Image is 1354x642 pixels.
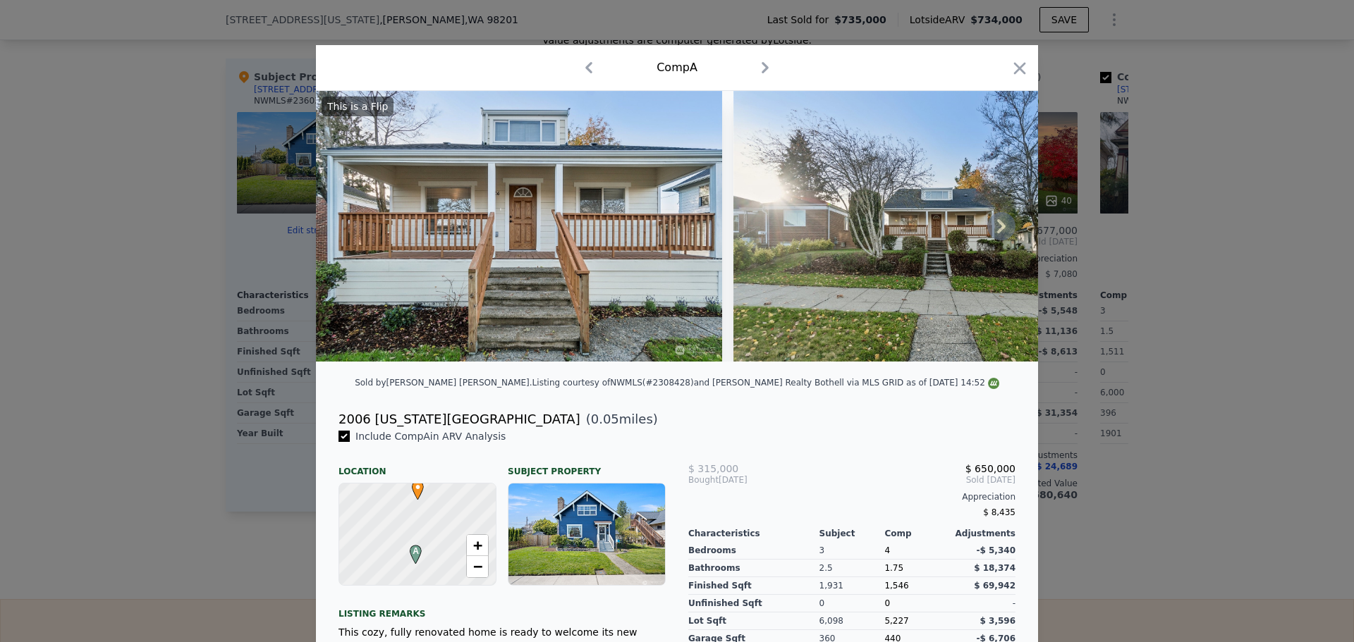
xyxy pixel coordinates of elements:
div: • [408,481,417,489]
span: -$ 5,340 [977,545,1015,555]
div: [DATE] [688,474,798,486]
div: 6,098 [819,612,885,630]
span: Bought [688,474,719,486]
span: • [408,476,427,498]
div: A [406,545,415,553]
div: - [950,595,1015,612]
div: Comp [884,528,950,539]
div: 2006 [US_STATE][GEOGRAPHIC_DATA] [338,409,580,429]
span: Sold [DATE] [798,474,1015,486]
span: $ 69,942 [974,581,1015,591]
div: Subject Property [508,455,666,477]
div: 2.5 [819,560,885,577]
div: Adjustments [950,528,1015,539]
span: 0 [884,598,890,608]
div: 1.75 [884,560,950,577]
div: Subject [819,528,885,539]
img: Property Img [733,91,1140,362]
span: + [473,536,482,554]
span: $ 650,000 [965,463,1015,474]
div: Characteristics [688,528,819,539]
div: Bathrooms [688,560,819,577]
div: Sold by [PERSON_NAME] [PERSON_NAME] . [355,378,532,388]
span: $ 315,000 [688,463,738,474]
a: Zoom out [467,556,488,577]
span: 4 [884,545,890,555]
span: − [473,557,482,575]
img: NWMLS Logo [988,378,999,389]
img: Property Img [316,91,722,362]
span: ( miles) [580,409,658,429]
div: This is a Flip [322,97,394,116]
a: Zoom in [467,535,488,556]
div: Finished Sqft [688,577,819,595]
div: Comp A [657,59,697,76]
span: 5,227 [884,616,908,626]
span: $ 8,435 [983,507,1015,517]
span: $ 18,374 [974,563,1015,573]
span: A [406,545,425,557]
div: Location [338,455,496,477]
span: 1,546 [884,581,908,591]
div: 1,931 [819,577,885,595]
span: $ 3,596 [980,616,1015,626]
span: Include Comp A in ARV Analysis [350,431,511,442]
div: Appreciation [688,491,1015,502]
div: Unfinished Sqft [688,595,819,612]
div: Listing remarks [338,597,666,619]
div: Listing courtesy of NWMLS (#2308428) and [PERSON_NAME] Realty Bothell via MLS GRID as of [DATE] 1... [532,378,999,388]
div: 3 [819,542,885,560]
div: Lot Sqft [688,612,819,630]
div: Bedrooms [688,542,819,560]
span: 0.05 [591,412,619,426]
div: 0 [819,595,885,612]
